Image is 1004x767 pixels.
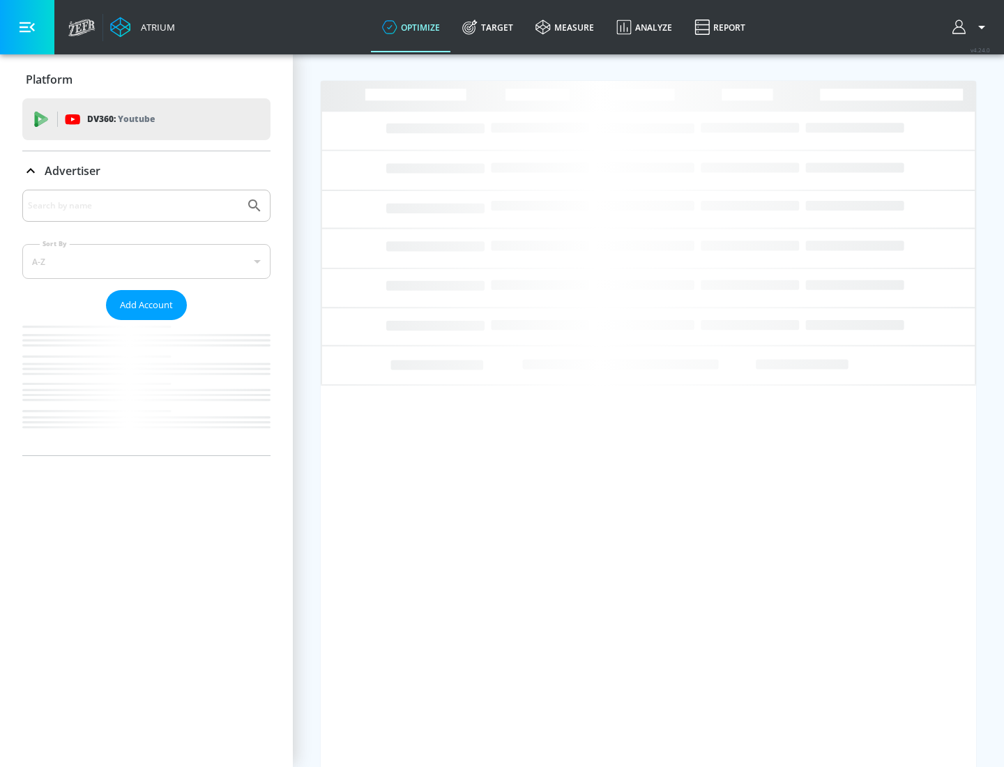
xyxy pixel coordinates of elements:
p: Platform [26,72,73,87]
p: DV360: [87,112,155,127]
div: Advertiser [22,190,271,455]
a: optimize [371,2,451,52]
input: Search by name [28,197,239,215]
span: Add Account [120,297,173,313]
div: DV360: Youtube [22,98,271,140]
a: Report [683,2,756,52]
div: Atrium [135,21,175,33]
button: Add Account [106,290,187,320]
a: Analyze [605,2,683,52]
p: Advertiser [45,163,100,179]
div: Platform [22,60,271,99]
span: v 4.24.0 [971,46,990,54]
a: Atrium [110,17,175,38]
nav: list of Advertiser [22,320,271,455]
div: A-Z [22,244,271,279]
div: Advertiser [22,151,271,190]
a: Target [451,2,524,52]
label: Sort By [40,239,70,248]
a: measure [524,2,605,52]
p: Youtube [118,112,155,126]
